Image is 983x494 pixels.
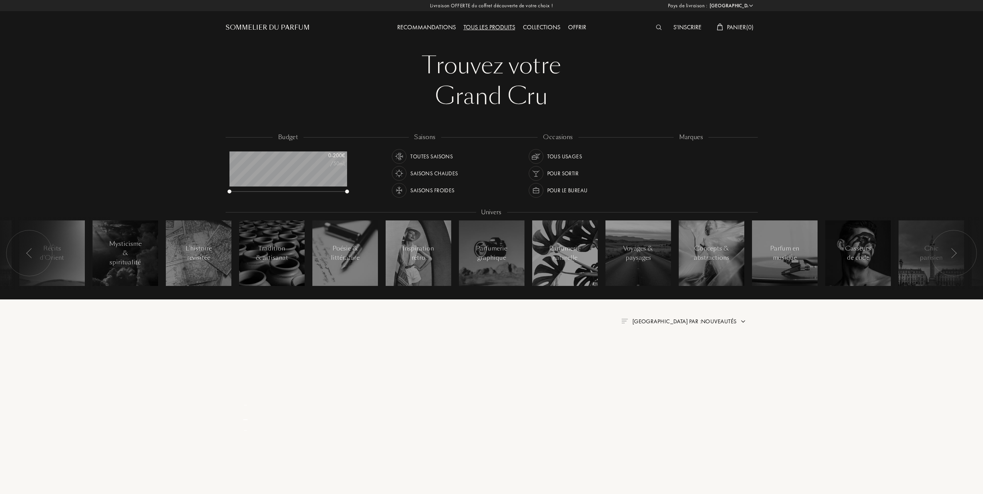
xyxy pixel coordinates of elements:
[538,133,578,142] div: occasions
[402,244,435,262] div: Inspiration rétro
[231,50,752,81] div: Trouvez votre
[255,244,288,262] div: Tradition & artisanat
[182,244,215,262] div: L'histoire revisitée
[622,244,654,262] div: Voyages & paysages
[229,424,263,432] div: _
[394,168,405,179] img: usage_season_hot_white.svg
[307,160,345,168] div: /50mL
[951,248,957,258] img: arr_left.svg
[740,318,746,324] img: arrow.png
[226,23,310,32] a: Sommelier du Parfum
[410,166,458,181] div: Saisons chaudes
[393,23,460,31] a: Recommandations
[229,399,263,407] div: _
[564,23,590,33] div: Offrir
[475,244,508,262] div: Parfumerie graphique
[564,23,590,31] a: Offrir
[547,183,588,198] div: Pour le bureau
[727,23,754,31] span: Panier ( 0 )
[531,185,541,196] img: usage_occasion_work_white.svg
[393,23,460,33] div: Recommandations
[548,244,581,262] div: Parfumerie naturelle
[748,3,754,8] img: arrow_w.png
[26,248,32,258] img: arr_left.svg
[307,151,345,160] div: 0 - 200 €
[394,185,405,196] img: usage_season_cold_white.svg
[273,133,304,142] div: budget
[410,149,453,164] div: Toutes saisons
[519,23,564,31] a: Collections
[230,460,261,491] img: pf_empty.png
[410,183,454,198] div: Saisons froides
[460,23,519,33] div: Tous les produits
[231,81,752,112] div: Grand Cru
[632,318,737,325] span: [GEOGRAPHIC_DATA] par : Nouveautés
[717,24,723,30] img: cart_white.svg
[668,2,708,10] span: Pays de livraison :
[547,166,579,181] div: Pour sortir
[519,23,564,33] div: Collections
[841,244,874,262] div: Casseurs de code
[229,408,263,423] div: _
[409,133,441,142] div: saisons
[394,151,405,162] img: usage_season_average_white.svg
[531,151,541,162] img: usage_occasion_all_white.svg
[329,244,361,262] div: Poésie & littérature
[656,25,662,30] img: search_icn_white.svg
[621,319,627,323] img: filter_by.png
[694,244,729,262] div: Concepts & abstractions
[109,239,142,267] div: Mysticisme & spiritualité
[768,244,801,262] div: Parfum en musique
[476,208,507,217] div: Univers
[460,23,519,31] a: Tous les produits
[669,23,705,31] a: S'inscrire
[531,168,541,179] img: usage_occasion_party_white.svg
[547,149,582,164] div: Tous usages
[230,348,261,378] img: pf_empty.png
[669,23,705,33] div: S'inscrire
[674,133,708,142] div: marques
